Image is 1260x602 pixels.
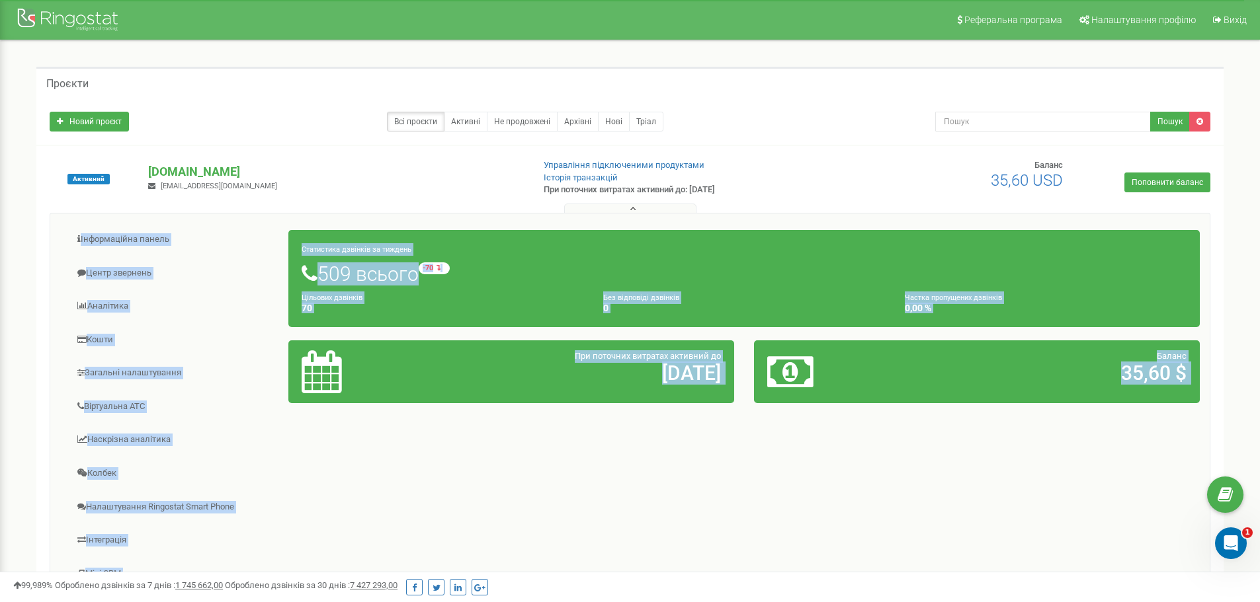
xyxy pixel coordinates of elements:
[1091,15,1196,25] span: Налаштування профілю
[13,580,53,590] span: 99,989%
[1124,172,1210,192] a: Поповнити баланс
[60,257,289,289] a: Центр звернень
[1242,527,1253,538] span: 1
[67,174,110,184] span: Активний
[1157,351,1187,361] span: Баланс
[544,160,704,170] a: Управління підключеними продуктами
[544,184,819,196] p: При поточних витратах активний до: [DATE]
[487,112,558,132] a: Не продовжені
[302,262,1187,285] h1: 509 всього
[444,112,487,132] a: Активні
[60,290,289,322] a: Аналiтика
[60,391,289,423] a: Віртуальна АТС
[60,223,289,256] a: Інформаційна панель
[905,303,1187,313] h4: 0,00 %
[302,303,583,313] h4: 70
[575,351,721,361] span: При поточних витратах активний до
[50,112,129,132] a: Новий проєкт
[935,112,1151,132] input: Пошук
[175,580,223,590] u: 1 745 662,00
[60,491,289,523] a: Налаштування Ringostat Smart Phone
[557,112,599,132] a: Архівні
[905,293,1002,302] small: Частка пропущених дзвінків
[55,580,223,590] span: Оброблено дзвінків за 7 днів :
[60,424,289,456] a: Наскрізна аналітика
[161,182,277,190] span: [EMAIL_ADDRESS][DOMAIN_NAME]
[603,293,679,302] small: Без відповіді дзвінків
[544,172,618,182] a: Історія транзакцій
[350,580,398,590] u: 7 427 293,00
[60,457,289,490] a: Колбек
[60,357,289,389] a: Загальні налаштування
[60,558,289,590] a: Mini CRM
[629,112,663,132] a: Тріал
[387,112,444,132] a: Всі проєкти
[60,324,289,356] a: Кошти
[913,362,1187,384] h2: 35,60 $
[148,163,522,180] p: [DOMAIN_NAME]
[964,15,1062,25] span: Реферальна програма
[991,171,1063,190] span: 35,60 USD
[1224,15,1247,25] span: Вихід
[302,245,411,254] small: Статистика дзвінків за тиждень
[46,78,89,90] h5: Проєкти
[1034,160,1063,170] span: Баланс
[1150,112,1190,132] button: Пошук
[1215,527,1247,559] iframe: Intercom live chat
[419,262,450,274] small: -70
[598,112,630,132] a: Нові
[448,362,721,384] h2: [DATE]
[60,524,289,556] a: Інтеграція
[225,580,398,590] span: Оброблено дзвінків за 30 днів :
[603,303,885,313] h4: 0
[302,293,362,302] small: Цільових дзвінків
